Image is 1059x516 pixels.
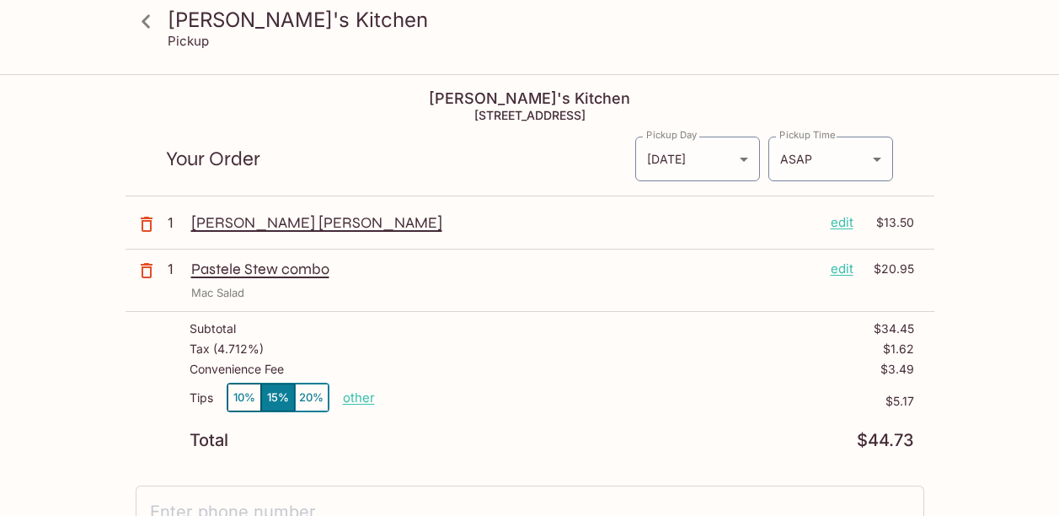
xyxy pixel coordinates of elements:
[864,260,914,278] p: $20.95
[190,363,284,376] p: Convenience Fee
[343,390,375,406] button: other
[190,342,264,356] p: Tax ( 4.712% )
[375,395,914,408] p: $5.17
[190,391,213,405] p: Tips
[168,260,185,278] p: 1
[261,384,295,411] button: 15%
[191,260,817,278] p: Pastele Stew combo
[295,384,329,411] button: 20%
[883,342,914,356] p: $1.62
[857,433,914,449] p: $44.73
[191,285,244,301] p: Mac Salad
[166,151,634,167] p: Your Order
[880,363,914,376] p: $3.49
[126,89,934,108] h4: [PERSON_NAME]'s Kitchen
[190,433,228,449] p: Total
[168,33,209,49] p: Pickup
[168,213,185,232] p: 1
[831,213,853,232] p: edit
[191,213,817,232] p: [PERSON_NAME] [PERSON_NAME]
[831,260,853,278] p: edit
[635,137,760,181] div: [DATE]
[227,384,261,411] button: 10%
[190,322,236,336] p: Subtotal
[126,108,934,122] h5: [STREET_ADDRESS]
[768,137,893,181] div: ASAP
[864,213,914,232] p: $13.50
[646,128,697,142] label: Pickup Day
[168,7,921,33] h3: [PERSON_NAME]'s Kitchen
[874,322,914,336] p: $34.45
[779,128,836,142] label: Pickup Time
